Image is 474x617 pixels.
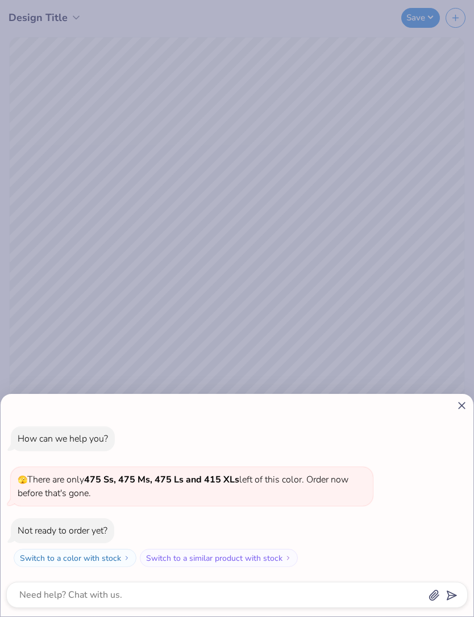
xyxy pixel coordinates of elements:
[123,555,130,561] img: Switch to a color with stock
[140,549,298,567] button: Switch to a similar product with stock
[18,475,27,485] span: 🫣
[18,473,348,500] span: There are only left of this color. Order now before that's gone.
[18,433,108,445] div: How can we help you?
[285,555,292,561] img: Switch to a similar product with stock
[18,524,107,537] div: Not ready to order yet?
[84,473,239,486] strong: 475 Ss, 475 Ms, 475 Ls and 415 XLs
[14,549,136,567] button: Switch to a color with stock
